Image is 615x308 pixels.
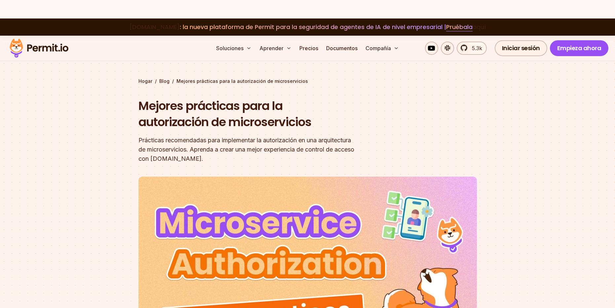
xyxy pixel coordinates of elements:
font: / [172,78,174,84]
a: 5.3k [457,42,487,55]
a: Precios [297,42,321,55]
a: Pruébala [446,23,473,31]
img: Logotipo del permiso [7,37,71,59]
button: Compañía [363,42,402,55]
font: / [155,78,157,84]
a: Empieza ahora [550,40,609,56]
button: Aprender [257,42,294,55]
font: Empieza ahora [557,44,601,52]
a: Iniciar sesión [495,40,547,56]
font: Mejores prácticas para la autorización de microservicios [138,97,311,131]
a: Blog [159,78,170,85]
font: aquí [473,23,486,31]
button: Soluciones [213,42,254,55]
font: Iniciar sesión [502,44,540,52]
font: Documentos [326,45,358,51]
font: [DOMAIN_NAME] [129,23,180,31]
a: Documentos [324,42,360,55]
font: Blog [159,78,170,84]
font: Hogar [138,78,152,84]
font: Soluciones [216,45,244,51]
font: : la nueva plataforma de Permit para la seguridad de agentes de IA de nivel empresarial | [180,23,446,31]
font: Aprender [259,45,284,51]
font: Compañía [365,45,391,51]
a: Hogar [138,78,152,85]
font: 5.3k [472,45,482,51]
font: Prácticas recomendadas para implementar la autorización en una arquitectura de microservicios. Ap... [138,137,354,162]
font: Precios [299,45,318,51]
